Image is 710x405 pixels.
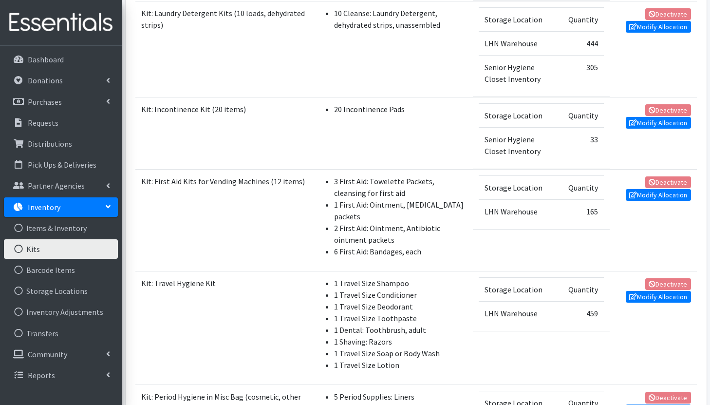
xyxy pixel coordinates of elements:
[28,76,63,85] p: Donations
[334,324,467,336] li: 1 Dental: Toothbrush, adult
[626,189,691,201] a: Modify Allocation
[479,56,562,91] td: Senior Hygiene Closet Inventory
[4,155,118,174] a: Pick Ups & Deliveries
[334,336,467,347] li: 1 Shaving: Razors
[479,32,562,56] td: LHN Warehouse
[557,200,604,224] td: 165
[334,277,467,289] li: 1 Travel Size Shampoo
[135,97,313,169] td: Kit: Incontinence Kit (20 items)
[4,324,118,343] a: Transfers
[135,271,313,385] td: Kit: Travel Hygiene Kit
[334,103,467,115] li: 20 Incontinence Pads
[626,291,691,303] a: Modify Allocation
[4,345,118,364] a: Community
[626,21,691,33] a: Modify Allocation
[334,7,467,31] li: 10 Cleanse: Laundry Detergent, dehydrated strips, unassembled
[557,278,604,302] td: Quantity
[334,175,467,199] li: 3 First Aid: Towelette Packets, cleansing for first aid
[562,8,604,32] td: Quantity
[28,349,67,359] p: Community
[135,1,313,97] td: Kit: Laundry Detergent Kits (10 loads, dehydrated strips)
[4,134,118,154] a: Distributions
[4,366,118,385] a: Reports
[4,50,118,69] a: Dashboard
[28,139,72,149] p: Distributions
[4,281,118,301] a: Storage Locations
[28,55,64,64] p: Dashboard
[479,302,557,326] td: LHN Warehouse
[479,176,557,200] td: Storage Location
[479,200,557,224] td: LHN Warehouse
[334,199,467,222] li: 1 First Aid: Ointment, [MEDICAL_DATA] packets
[334,347,467,359] li: 1 Travel Size Soap or Body Wash
[626,117,691,129] a: Modify Allocation
[557,176,604,200] td: Quantity
[4,197,118,217] a: Inventory
[4,6,118,39] img: HumanEssentials
[4,260,118,280] a: Barcode Items
[562,56,604,91] td: 305
[334,246,467,257] li: 6 First Aid: Bandages, each
[4,302,118,322] a: Inventory Adjustments
[479,128,562,163] td: Senior Hygiene Closet Inventory
[562,32,604,56] td: 444
[479,104,562,128] td: Storage Location
[28,160,96,170] p: Pick Ups & Deliveries
[334,289,467,301] li: 1 Travel Size Conditioner
[28,118,58,128] p: Requests
[28,181,85,191] p: Partner Agencies
[334,301,467,312] li: 1 Travel Size Deodorant
[479,8,562,32] td: Storage Location
[4,218,118,238] a: Items & Inventory
[334,312,467,324] li: 1 Travel Size Toothpaste
[28,97,62,107] p: Purchases
[28,370,55,380] p: Reports
[4,92,118,112] a: Purchases
[334,391,467,403] li: 5 Period Supplies: Liners
[4,113,118,133] a: Requests
[135,169,313,271] td: Kit: First Aid Kits for Vending Machines (12 items)
[562,104,604,128] td: Quantity
[4,71,118,90] a: Donations
[557,302,604,326] td: 459
[479,278,557,302] td: Storage Location
[334,222,467,246] li: 2 First Aid: Ointment, Antibiotic ointment packets
[334,359,467,371] li: 1 Travel Size Lotion
[28,202,60,212] p: Inventory
[4,239,118,259] a: Kits
[4,176,118,195] a: Partner Agencies
[562,128,604,163] td: 33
